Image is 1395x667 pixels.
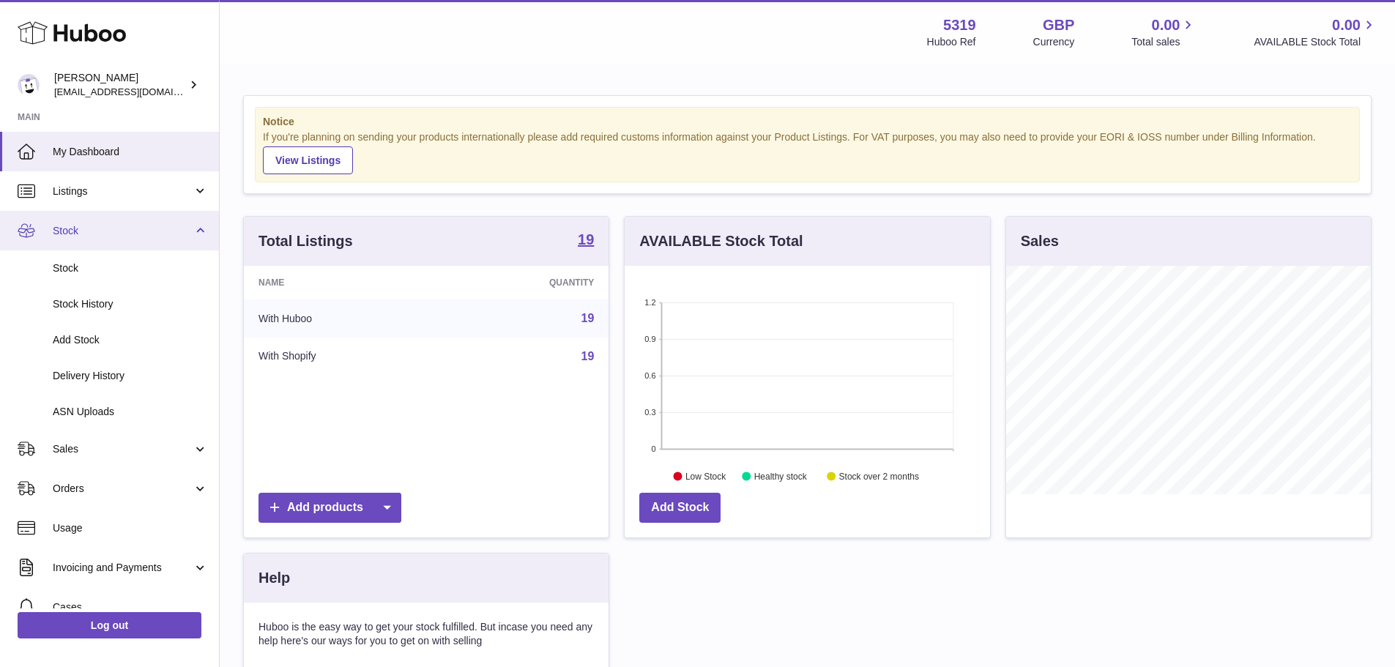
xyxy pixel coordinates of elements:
[53,482,193,496] span: Orders
[54,86,215,97] span: [EMAIL_ADDRESS][DOMAIN_NAME]
[441,266,609,299] th: Quantity
[1254,15,1377,49] a: 0.00 AVAILABLE Stock Total
[53,600,208,614] span: Cases
[244,338,441,376] td: With Shopify
[53,224,193,238] span: Stock
[943,15,976,35] strong: 5319
[645,298,656,307] text: 1.2
[258,620,594,648] p: Huboo is the easy way to get your stock fulfilled. But incase you need any help here's our ways f...
[54,71,186,99] div: [PERSON_NAME]
[53,185,193,198] span: Listings
[685,471,726,481] text: Low Stock
[639,493,721,523] a: Add Stock
[581,312,595,324] a: 19
[1152,15,1180,35] span: 0.00
[258,231,353,251] h3: Total Listings
[1332,15,1361,35] span: 0.00
[258,568,290,588] h3: Help
[263,146,353,174] a: View Listings
[53,561,193,575] span: Invoicing and Payments
[53,333,208,347] span: Add Stock
[1043,15,1074,35] strong: GBP
[927,35,976,49] div: Huboo Ref
[1254,35,1377,49] span: AVAILABLE Stock Total
[578,232,594,247] strong: 19
[652,444,656,453] text: 0
[1131,15,1197,49] a: 0.00 Total sales
[244,299,441,338] td: With Huboo
[53,369,208,383] span: Delivery History
[53,145,208,159] span: My Dashboard
[578,232,594,250] a: 19
[1021,231,1059,251] h3: Sales
[1033,35,1075,49] div: Currency
[754,471,808,481] text: Healthy stock
[53,442,193,456] span: Sales
[53,405,208,419] span: ASN Uploads
[18,74,40,96] img: internalAdmin-5319@internal.huboo.com
[645,335,656,343] text: 0.9
[53,297,208,311] span: Stock History
[53,261,208,275] span: Stock
[645,371,656,380] text: 0.6
[645,408,656,417] text: 0.3
[18,612,201,638] a: Log out
[839,471,919,481] text: Stock over 2 months
[1131,35,1197,49] span: Total sales
[639,231,803,251] h3: AVAILABLE Stock Total
[581,350,595,362] a: 19
[244,266,441,299] th: Name
[258,493,401,523] a: Add products
[263,130,1352,174] div: If you're planning on sending your products internationally please add required customs informati...
[263,115,1352,129] strong: Notice
[53,521,208,535] span: Usage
